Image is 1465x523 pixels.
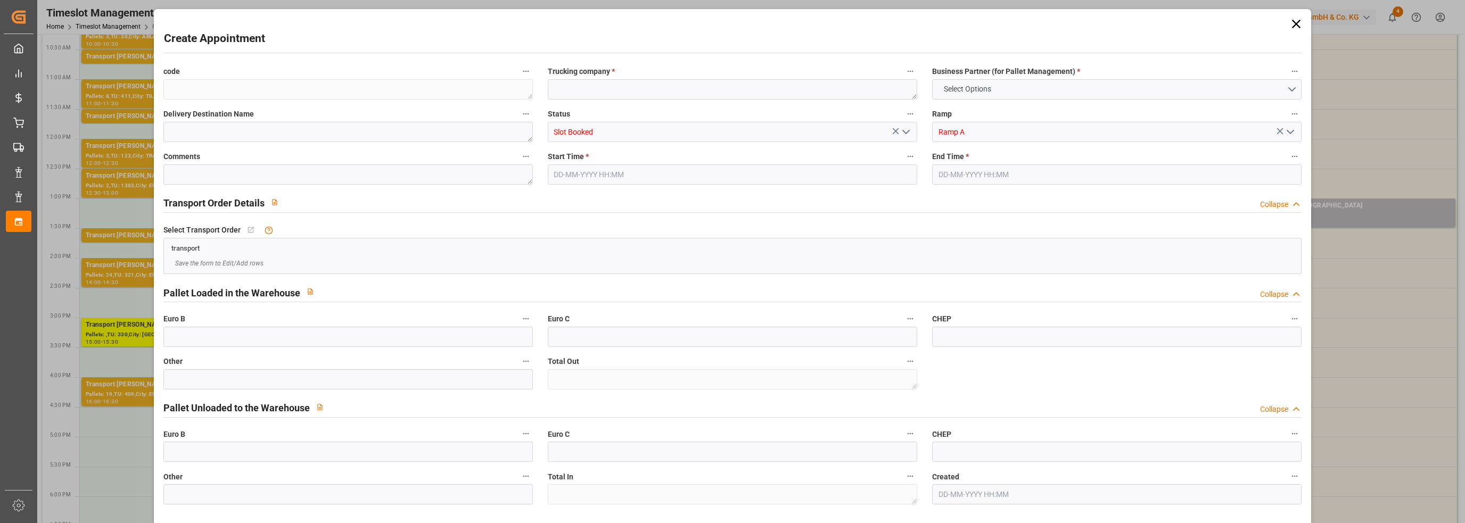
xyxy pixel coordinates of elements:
button: View description [265,192,285,212]
h2: Pallet Unloaded to the Warehouse [163,401,310,415]
button: Other [519,354,533,368]
h2: Transport Order Details [163,196,265,210]
span: Other [163,356,183,367]
button: Delivery Destination Name [519,107,533,121]
span: Delivery Destination Name [163,109,254,120]
button: Euro C [903,312,917,326]
button: Start Time * [903,150,917,163]
div: Collapse [1260,289,1288,300]
input: Type to search/select [932,122,1302,142]
div: Collapse [1260,404,1288,415]
button: Business Partner (for Pallet Management) * [1288,64,1302,78]
button: CHEP [1288,427,1302,441]
span: Euro B [163,429,185,440]
button: Euro B [519,427,533,441]
span: Euro B [163,313,185,325]
button: open menu [898,124,913,140]
span: Ramp [932,109,952,120]
span: Comments [163,151,200,162]
button: End Time * [1288,150,1302,163]
button: Total In [903,469,917,483]
button: code [519,64,533,78]
button: Created [1288,469,1302,483]
input: DD-MM-YYYY HH:MM [548,164,917,185]
span: code [163,66,180,77]
span: Euro C [548,429,570,440]
input: DD-MM-YYYY HH:MM [932,484,1302,504]
button: Other [519,469,533,483]
span: Trucking company [548,66,615,77]
span: transport [171,244,200,252]
span: Status [548,109,570,120]
button: Total Out [903,354,917,368]
h2: Create Appointment [164,30,265,47]
button: open menu [1282,124,1298,140]
a: transport [171,243,200,252]
button: View description [300,281,320,302]
button: CHEP [1288,312,1302,326]
span: End Time [932,151,969,162]
button: Ramp [1288,107,1302,121]
span: Business Partner (for Pallet Management) [932,66,1080,77]
div: Collapse [1260,199,1288,210]
span: Total Out [548,356,579,367]
span: Select Options [939,84,997,95]
span: Euro C [548,313,570,325]
span: Total In [548,471,573,483]
span: Created [932,471,959,483]
span: CHEP [932,313,951,325]
button: Euro B [519,312,533,326]
button: Trucking company * [903,64,917,78]
input: DD-MM-YYYY HH:MM [932,164,1302,185]
button: open menu [932,79,1302,99]
button: Comments [519,150,533,163]
span: CHEP [932,429,951,440]
span: Select Transport Order [163,225,241,236]
button: View description [310,397,330,417]
span: Start Time [548,151,589,162]
input: Type to search/select [548,122,917,142]
h2: Pallet Loaded in the Warehouse [163,286,300,300]
span: Other [163,471,183,483]
button: Euro C [903,427,917,441]
span: Save the form to Edit/Add rows [175,259,264,268]
button: Status [903,107,917,121]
